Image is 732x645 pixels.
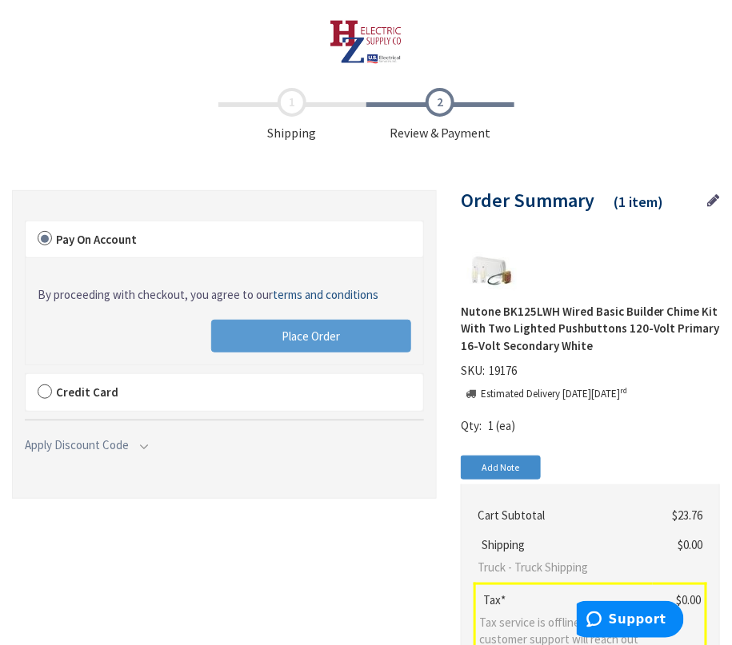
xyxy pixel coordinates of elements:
sup: rd [620,385,627,396]
span: Qty [461,418,479,433]
p: Estimated Delivery [DATE][DATE] [481,387,627,402]
a: By proceeding with checkout, you agree to ourterms and conditions [38,286,378,303]
span: Pay On Account [56,232,137,247]
span: 1 [488,418,494,433]
img: HZ Electric Supply [330,20,402,64]
img: Nutone BK125LWH Wired Basic Builder Chime Kit With Two Lighted Pushbuttons 120-Volt Primary 16-Vo... [467,247,517,297]
span: (1 item) [614,193,663,211]
span: By proceeding with checkout, you agree to our [38,287,378,302]
span: Shipping [478,537,530,552]
th: Cart Subtotal [475,500,653,530]
span: Credit Card [56,384,118,400]
span: 19176 [485,363,521,378]
span: Review & Payment [366,88,514,142]
span: Shipping [218,88,366,142]
iframe: Opens a widget where you can find more information [577,601,684,641]
span: (ea) [496,418,515,433]
span: $23.76 [673,508,703,523]
span: $0.00 [677,592,702,607]
button: Place Order [211,320,411,353]
span: Apply Discount Code [25,437,129,452]
span: Order Summary [461,188,594,213]
span: $0.00 [678,537,703,552]
span: Truck - Truck Shipping [478,559,646,575]
span: terms and conditions [273,287,378,302]
strong: Nutone BK125LWH Wired Basic Builder Chime Kit With Two Lighted Pushbuttons 120-Volt Primary 16-Vo... [461,303,720,354]
div: SKU: [461,362,521,384]
span: Place Order [282,328,341,344]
